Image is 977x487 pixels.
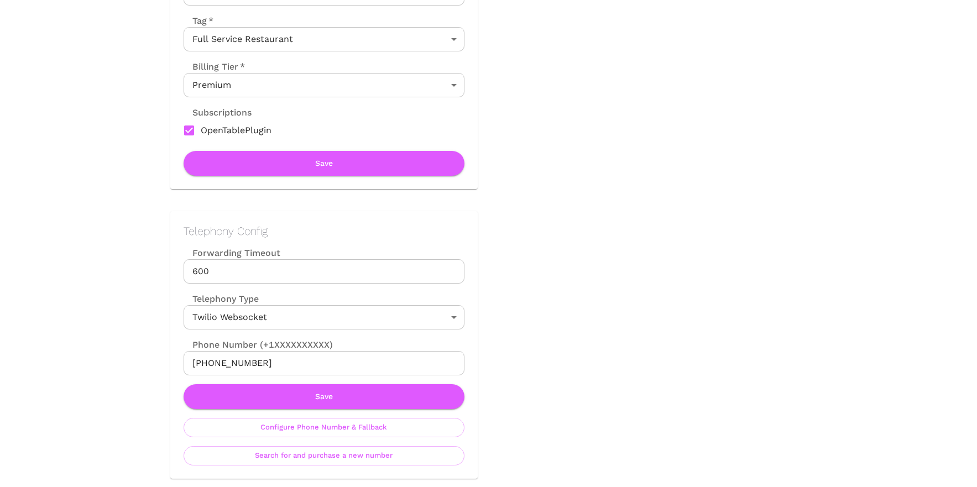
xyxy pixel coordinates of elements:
span: OpenTablePlugin [201,124,271,137]
button: Search for and purchase a new number [184,446,464,465]
label: Telephony Type [184,292,259,305]
div: Premium [184,73,464,97]
label: Forwarding Timeout [184,247,464,259]
label: Subscriptions [184,106,252,119]
label: Phone Number (+1XXXXXXXXXX) [184,338,464,351]
button: Configure Phone Number & Fallback [184,418,464,437]
h2: Telephony Config [184,224,464,238]
button: Save [184,384,464,409]
button: Save [184,151,464,176]
label: Billing Tier [184,60,245,73]
div: Full Service Restaurant [184,27,464,51]
div: Twilio Websocket [184,305,464,329]
label: Tag [184,14,213,27]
